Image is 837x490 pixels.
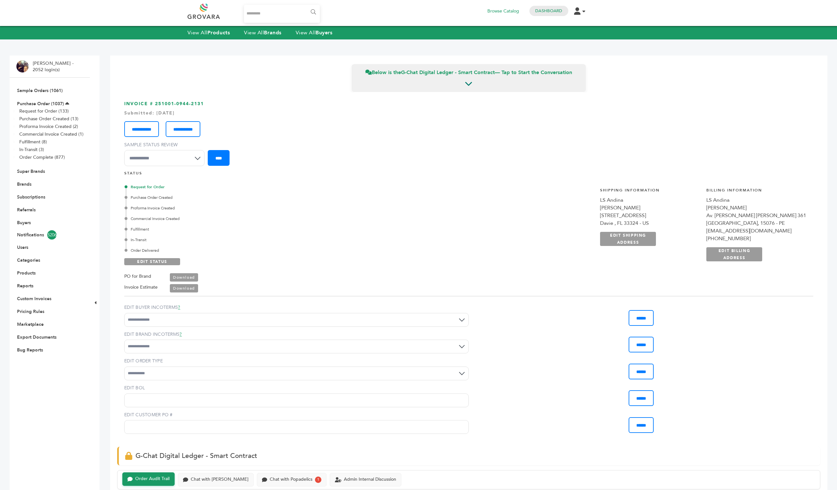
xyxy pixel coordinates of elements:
div: [EMAIL_ADDRESS][DOMAIN_NAME] [706,227,806,235]
h4: Billing Information [706,188,806,196]
li: [PERSON_NAME] - 2052 login(s) [33,60,75,73]
a: Users [17,244,28,250]
div: Order Audit Trail [135,476,170,482]
a: View AllBuyers [296,29,333,36]
div: 1 [315,477,321,483]
a: Products [17,270,36,276]
strong: Brands [264,29,281,36]
a: Fulfillment (8) [19,139,47,145]
span: G-Chat Digital Ledger - Smart Contract [135,451,257,460]
a: EDIT STATUS [124,258,180,265]
div: Fulfillment [126,226,365,232]
a: Export Documents [17,334,57,340]
div: Request for Order [126,184,365,190]
a: Browse Catalog [487,8,519,15]
div: [PHONE_NUMBER] [706,235,806,242]
div: [PERSON_NAME] [600,204,700,212]
a: Super Brands [17,168,45,174]
a: Bug Reports [17,347,43,353]
a: Marketplace [17,321,44,327]
div: Admin Internal Discussion [344,477,396,482]
label: PO for Brand [124,273,151,280]
div: Order Delivered [126,248,365,253]
div: Davie , FL 33324 - US [600,219,700,227]
div: [PERSON_NAME] [706,204,806,212]
div: Purchase Order Created [126,195,365,200]
div: Chat with [PERSON_NAME] [191,477,248,482]
label: EDIT BOL [124,385,469,391]
div: LS Andina [706,196,806,204]
a: Commercial Invoice Created (1) [19,131,83,137]
label: EDIT CUSTOMER PO # [124,412,469,418]
label: EDIT BUYER INCOTERMS [124,304,469,311]
a: Sample Orders (1061) [17,88,63,94]
strong: Buyers [316,29,332,36]
a: EDIT SHIPPING ADDRESS [600,232,656,246]
label: EDIT BRAND INCOTERMS [124,331,469,338]
h3: INVOICE # 251001-0944-2131 [124,101,813,171]
label: EDIT ORDER TYPE [124,358,469,364]
input: Search... [244,5,320,23]
a: View AllBrands [244,29,282,36]
a: Categories [17,257,40,263]
a: Pricing Rules [17,308,44,315]
a: ? [178,304,180,310]
div: Commercial Invoice Created [126,216,365,222]
a: Subscriptions [17,194,45,200]
a: Dashboard [535,8,562,14]
div: Av. [PERSON_NAME] [PERSON_NAME] 361 [706,212,806,219]
a: Purchase Order Created (13) [19,116,78,122]
div: Proforma Invoice Created [126,205,365,211]
a: Brands [17,181,31,187]
a: In-Transit (3) [19,147,44,153]
a: EDIT BILLING ADDRESS [706,247,762,261]
label: Invoice Estimate [124,283,158,291]
span: 5206 [47,230,57,240]
a: Order Complete (877) [19,154,65,160]
a: Purchase Order (1037) [17,101,64,107]
span: Below is the — Tap to Start the Conversation [365,69,572,76]
a: Proforma Invoice Created (2) [19,123,78,130]
a: Download [170,284,198,292]
strong: Products [207,29,230,36]
a: Buyers [17,220,31,226]
a: ? [179,331,182,337]
a: Custom Invoices [17,296,51,302]
a: Request for Order (133) [19,108,69,114]
label: Sample Status Review [124,142,208,148]
div: [STREET_ADDRESS] [600,212,700,219]
h4: STATUS [124,171,813,179]
div: In-Transit [126,237,365,243]
a: Referrals [17,207,36,213]
a: View AllProducts [187,29,230,36]
div: LS Andina [600,196,700,204]
strong: G-Chat Digital Ledger - Smart Contract [401,69,495,76]
div: Chat with Popadelics [270,477,312,482]
div: Submitted: [DATE] [124,110,813,116]
a: Reports [17,283,33,289]
h4: Shipping Information [600,188,700,196]
div: [GEOGRAPHIC_DATA], 15076 - PE [706,219,806,227]
a: Notifications5206 [17,230,83,240]
a: Download [170,273,198,282]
